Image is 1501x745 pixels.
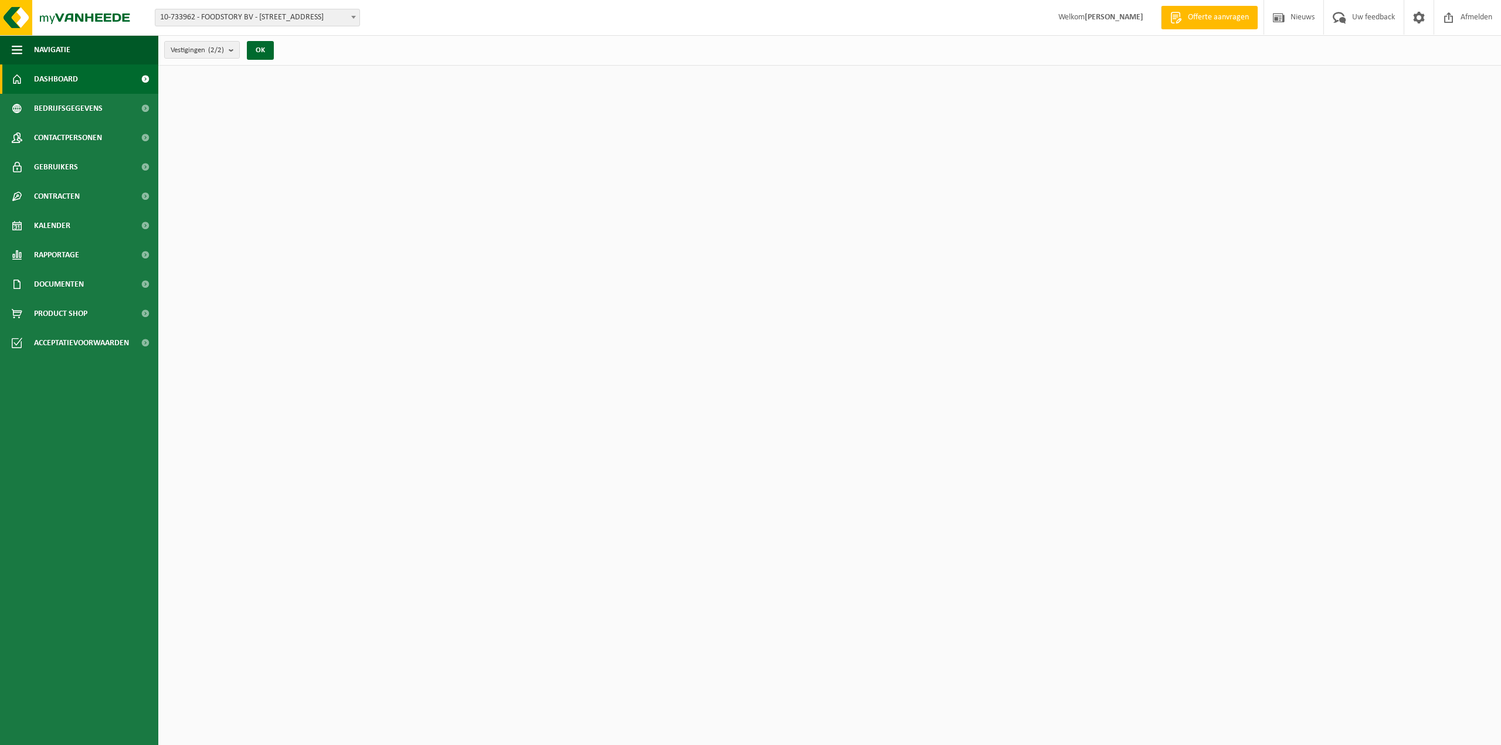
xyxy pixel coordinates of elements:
span: Acceptatievoorwaarden [34,328,129,358]
span: Product Shop [34,299,87,328]
span: Vestigingen [171,42,224,59]
span: Offerte aanvragen [1185,12,1252,23]
span: Contracten [34,182,80,211]
count: (2/2) [208,46,224,54]
strong: [PERSON_NAME] [1085,13,1143,22]
a: Offerte aanvragen [1161,6,1258,29]
span: Documenten [34,270,84,299]
button: Vestigingen(2/2) [164,41,240,59]
span: Gebruikers [34,152,78,182]
span: 10-733962 - FOODSTORY BV - 8380 ZEEBRUGGE, GROENLANDSTRAAT 21 [155,9,359,26]
span: Rapportage [34,240,79,270]
span: Bedrijfsgegevens [34,94,103,123]
span: Contactpersonen [34,123,102,152]
span: Navigatie [34,35,70,64]
span: Kalender [34,211,70,240]
button: OK [247,41,274,60]
span: Dashboard [34,64,78,94]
